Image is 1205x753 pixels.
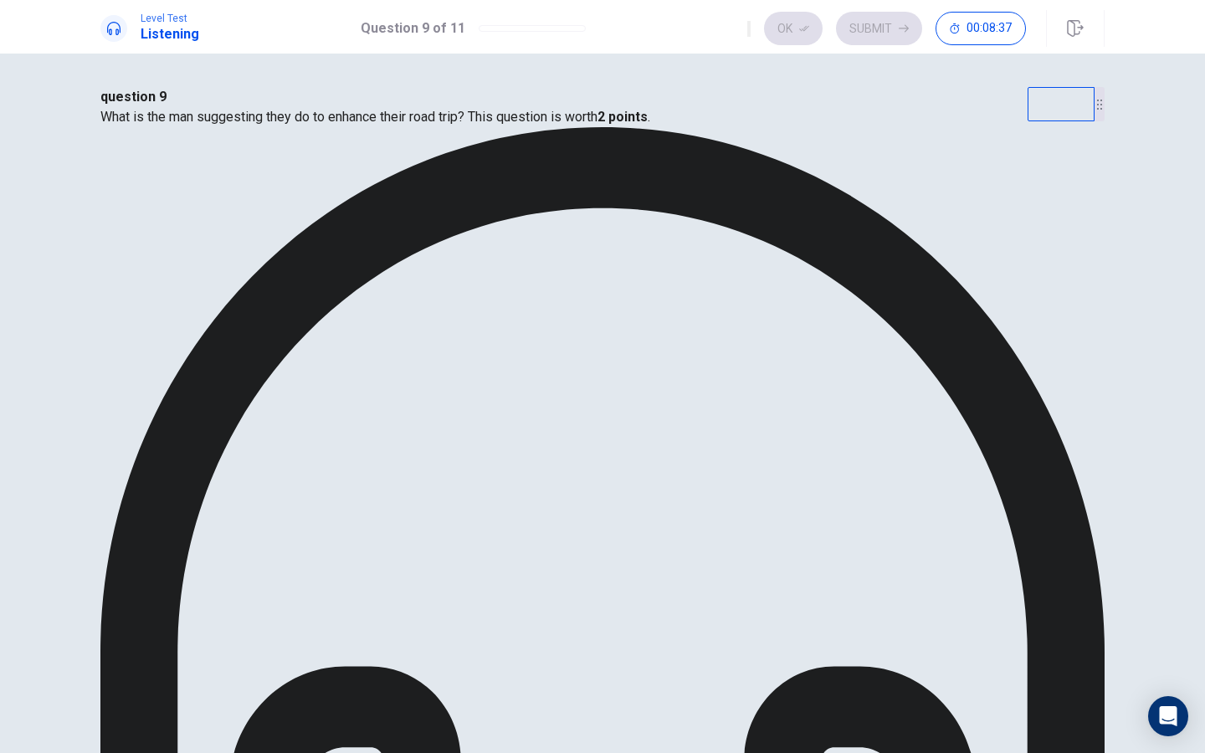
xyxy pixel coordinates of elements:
span: 00:08:37 [967,22,1012,35]
span: What is the man suggesting they do to enhance their road trip? This question is worth . [100,109,650,125]
b: 2 points [597,109,648,125]
button: 00:08:37 [936,12,1026,45]
span: Level Test [141,13,199,24]
h4: question 9 [100,87,1105,107]
h1: Listening [141,24,199,44]
h1: Question 9 of 11 [361,18,465,38]
div: Open Intercom Messenger [1148,696,1188,736]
